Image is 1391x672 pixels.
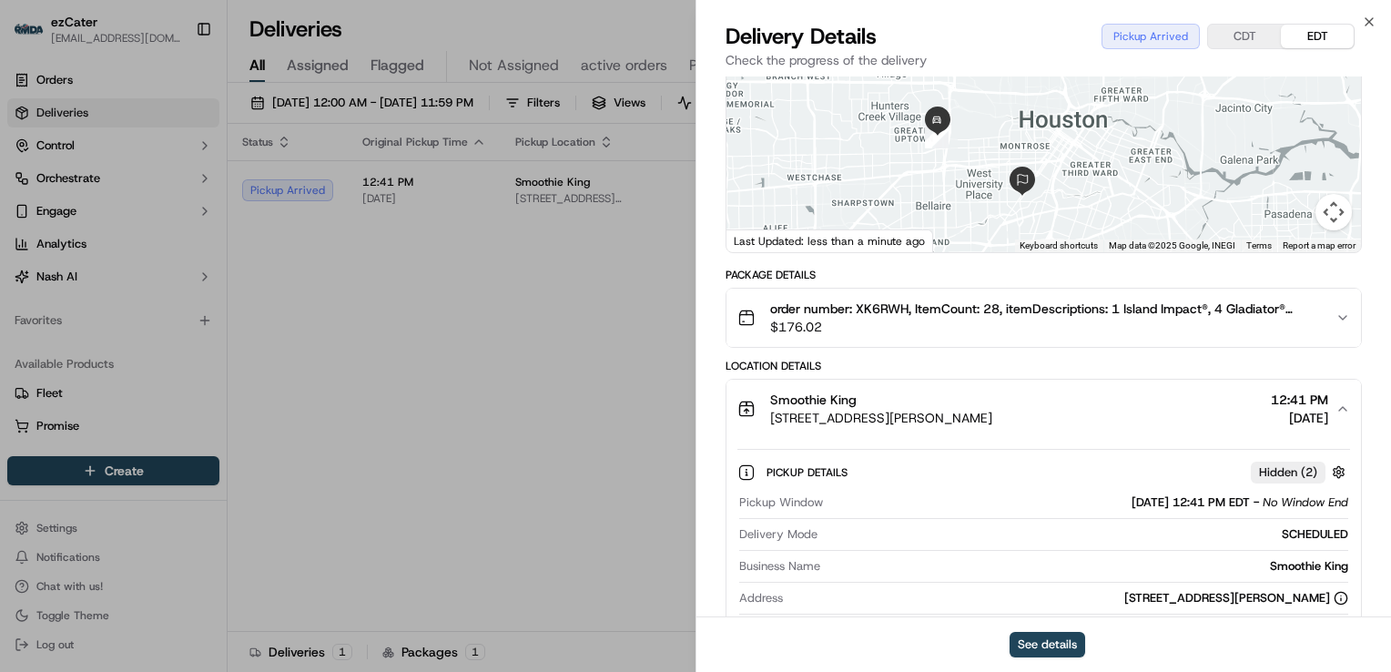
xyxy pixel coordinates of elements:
[1020,239,1098,252] button: Keyboard shortcuts
[825,526,1348,543] div: SCHEDULED
[1283,240,1355,250] a: Report a map error
[739,494,823,511] span: Pickup Window
[36,264,139,282] span: Knowledge Base
[181,309,220,322] span: Pylon
[1263,494,1348,511] span: No Window End
[726,22,877,51] span: Delivery Details
[731,229,791,252] a: Open this area in Google Maps (opens a new window)
[62,192,230,207] div: We're available if you need us!
[726,289,1361,347] button: order number: XK6RWH, ItemCount: 28, itemDescriptions: 1 Island Impact®, 4 Gladiator® Chocolate, ...
[1246,240,1272,250] a: Terms (opens in new tab)
[726,380,1361,438] button: Smoothie King[STREET_ADDRESS][PERSON_NAME]12:41 PM[DATE]
[726,359,1362,373] div: Location Details
[770,300,1321,318] span: order number: XK6RWH, ItemCount: 28, itemDescriptions: 1 Island Impact®, 4 Gladiator® Chocolate, ...
[726,229,933,252] div: Last Updated: less than a minute ago
[731,229,791,252] img: Google
[739,526,817,543] span: Delivery Mode
[147,257,300,290] a: 💻API Documentation
[1109,240,1235,250] span: Map data ©2025 Google, INEGI
[1208,25,1281,48] button: CDT
[726,51,1362,69] p: Check the progress of the delivery
[18,266,33,280] div: 📗
[1259,464,1317,481] span: Hidden ( 2 )
[18,73,331,102] p: Welcome 👋
[1271,391,1328,409] span: 12:41 PM
[18,18,55,55] img: Nash
[925,124,949,148] div: 4
[1010,632,1085,657] button: See details
[770,409,992,427] span: [STREET_ADDRESS][PERSON_NAME]
[128,308,220,322] a: Powered byPylon
[770,391,857,409] span: Smoothie King
[770,318,1321,336] span: $176.02
[739,590,783,606] span: Address
[1132,494,1250,511] span: [DATE] 12:41 PM EDT
[739,558,820,575] span: Business Name
[62,174,299,192] div: Start new chat
[1271,409,1328,427] span: [DATE]
[1315,194,1352,230] button: Map camera controls
[767,465,851,480] span: Pickup Details
[154,266,168,280] div: 💻
[1251,461,1350,484] button: Hidden (2)
[310,179,331,201] button: Start new chat
[18,174,51,207] img: 1736555255976-a54dd68f-1ca7-489b-9aae-adbdc363a1c4
[47,117,328,137] input: Got a question? Start typing here...
[172,264,292,282] span: API Documentation
[827,558,1348,575] div: Smoothie King
[1124,590,1348,606] div: [STREET_ADDRESS][PERSON_NAME]
[726,268,1362,282] div: Package Details
[11,257,147,290] a: 📗Knowledge Base
[1281,25,1354,48] button: EDT
[1254,494,1259,511] span: -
